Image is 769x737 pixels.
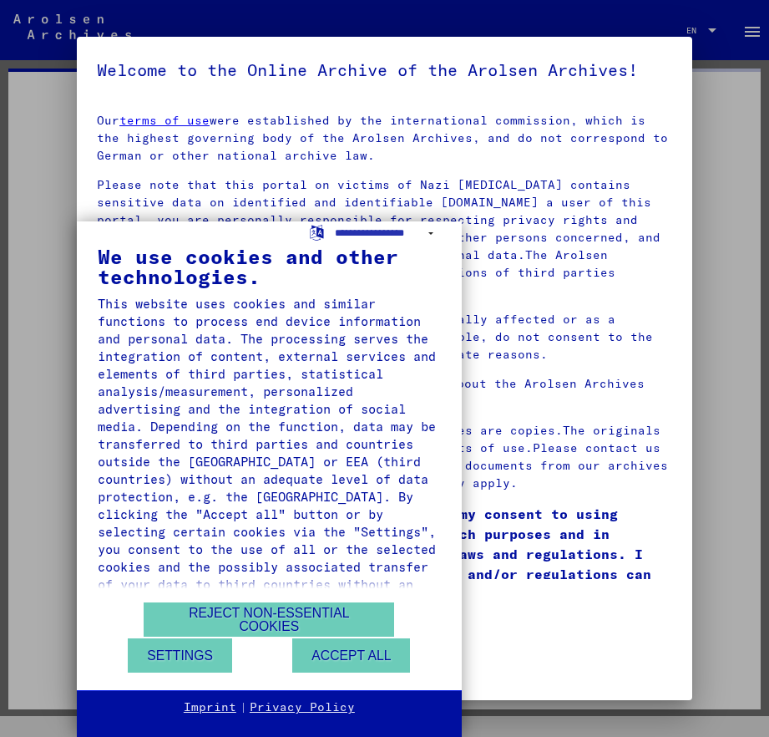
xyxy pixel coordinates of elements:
[144,602,394,637] button: Reject non-essential cookies
[184,699,236,716] a: Imprint
[98,295,441,611] div: This website uses cookies and similar functions to process end device information and personal da...
[98,247,441,287] div: We use cookies and other technologies.
[128,638,232,673] button: Settings
[250,699,355,716] a: Privacy Policy
[292,638,410,673] button: Accept all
